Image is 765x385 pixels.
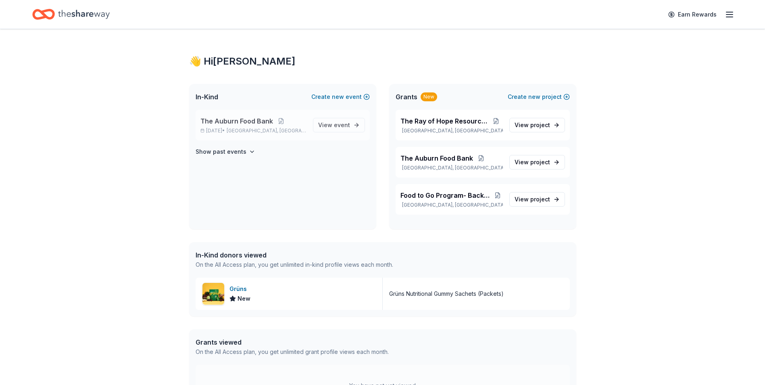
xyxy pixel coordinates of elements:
[389,289,504,299] div: Grüns Nutritional Gummy Sachets (Packets)
[196,337,389,347] div: Grants viewed
[421,92,437,101] div: New
[311,92,370,102] button: Createnewevent
[238,294,250,303] span: New
[400,202,503,208] p: [GEOGRAPHIC_DATA], [GEOGRAPHIC_DATA]
[227,128,306,134] span: [GEOGRAPHIC_DATA], [GEOGRAPHIC_DATA]
[229,284,250,294] div: Grüns
[509,192,565,207] a: View project
[196,347,389,357] div: On the All Access plan, you get unlimited grant profile views each month.
[400,153,473,163] span: The Auburn Food Bank
[515,195,550,204] span: View
[530,121,550,128] span: project
[32,5,110,24] a: Home
[400,190,493,200] span: Food to Go Program- Backpack program for kids
[318,120,350,130] span: View
[400,128,503,134] p: [GEOGRAPHIC_DATA], [GEOGRAPHIC_DATA]
[528,92,540,102] span: new
[200,128,306,134] p: [DATE] •
[196,147,246,157] h4: Show past events
[515,157,550,167] span: View
[313,118,365,132] a: View event
[332,92,344,102] span: new
[400,165,503,171] p: [GEOGRAPHIC_DATA], [GEOGRAPHIC_DATA]
[396,92,417,102] span: Grants
[189,55,576,68] div: 👋 Hi [PERSON_NAME]
[202,283,224,305] img: Image for Grüns
[508,92,570,102] button: Createnewproject
[509,118,565,132] a: View project
[196,250,393,260] div: In-Kind donors viewed
[196,92,218,102] span: In-Kind
[530,196,550,203] span: project
[334,121,350,128] span: event
[196,260,393,270] div: On the All Access plan, you get unlimited in-kind profile views each month.
[509,155,565,169] a: View project
[515,120,550,130] span: View
[663,7,721,22] a: Earn Rewards
[530,159,550,165] span: project
[196,147,255,157] button: Show past events
[200,116,273,126] span: The Auburn Food Bank
[400,116,490,126] span: The Ray of Hope Resource Center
